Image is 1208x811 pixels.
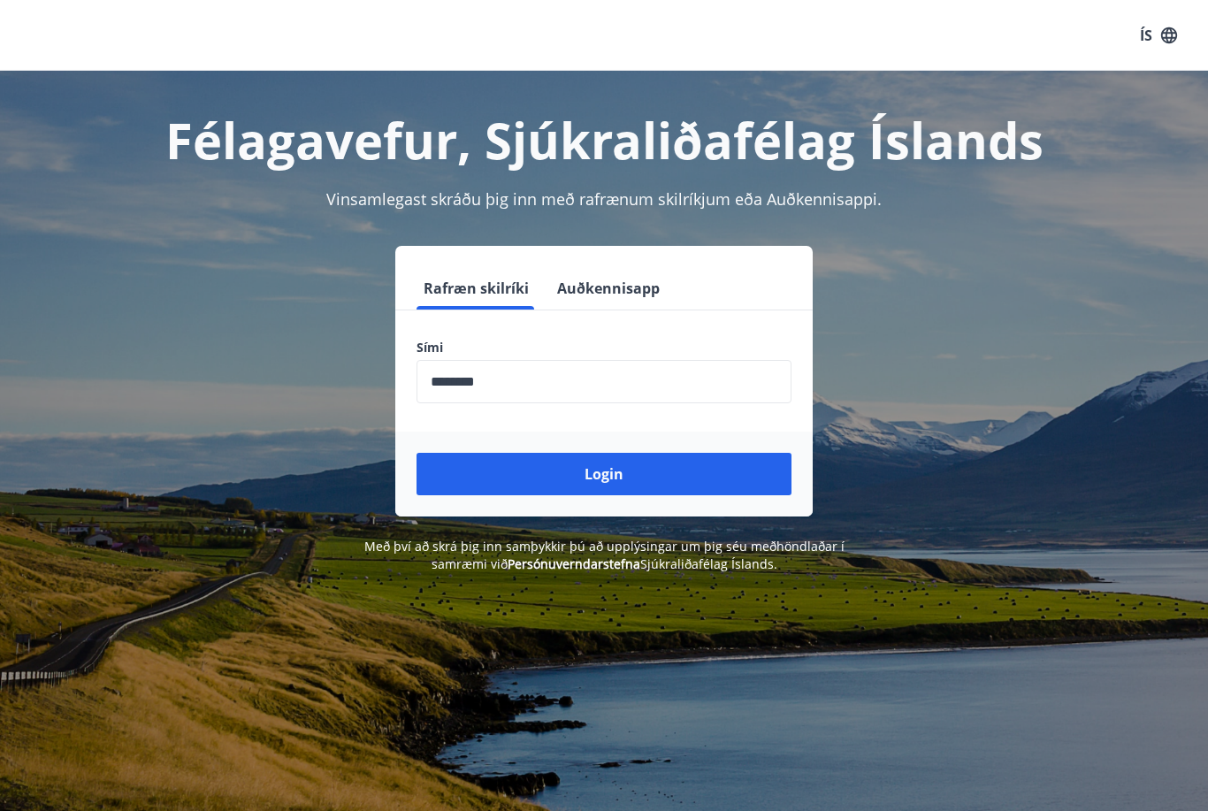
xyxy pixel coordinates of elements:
button: ÍS [1130,19,1187,51]
span: Með því að skrá þig inn samþykkir þú að upplýsingar um þig séu meðhöndlaðar í samræmi við Sjúkral... [364,538,845,572]
button: Rafræn skilríki [417,267,536,310]
span: Vinsamlegast skráðu þig inn með rafrænum skilríkjum eða Auðkennisappi. [326,188,882,210]
h1: Félagavefur, Sjúkraliðafélag Íslands [21,106,1187,173]
button: Auðkennisapp [550,267,667,310]
label: Sími [417,339,791,356]
button: Login [417,453,791,495]
a: Persónuverndarstefna [508,555,640,572]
